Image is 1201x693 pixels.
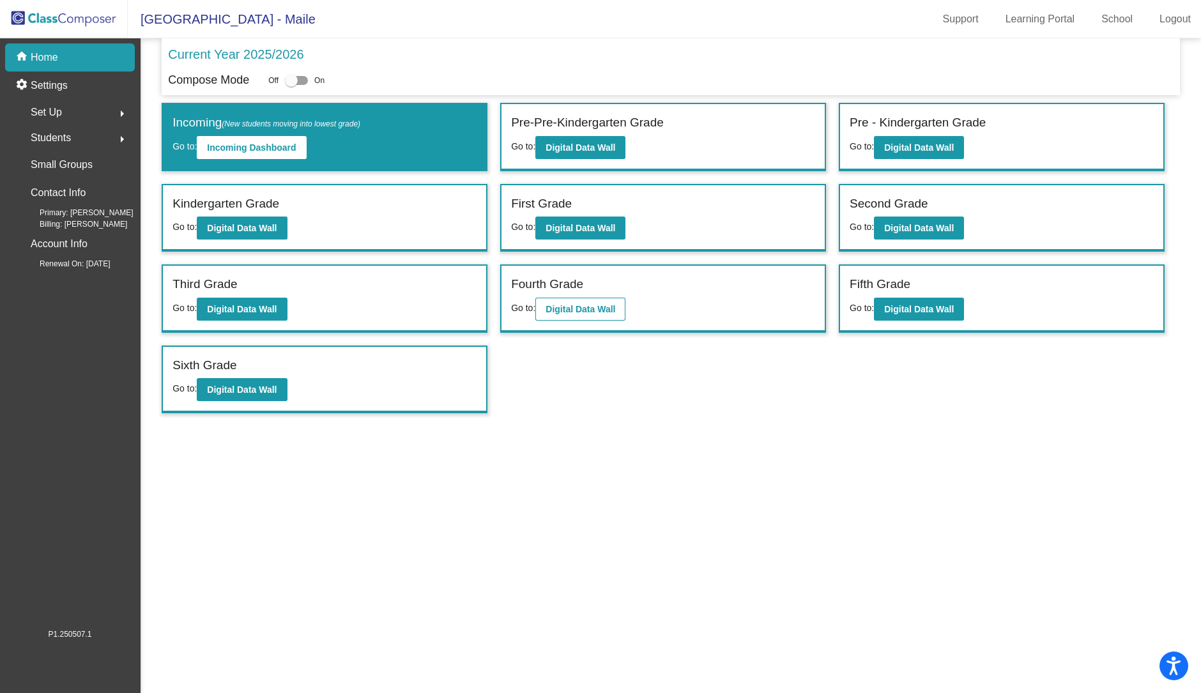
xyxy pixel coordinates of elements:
button: Incoming Dashboard [197,136,306,159]
button: Digital Data Wall [197,298,287,321]
b: Digital Data Wall [884,304,954,314]
button: Digital Data Wall [874,136,964,159]
b: Digital Data Wall [884,142,954,153]
mat-icon: settings [15,78,31,93]
button: Digital Data Wall [535,298,625,321]
span: Go to: [172,222,197,232]
a: Support [933,9,989,29]
span: Primary: [PERSON_NAME] [19,207,134,218]
label: Second Grade [850,195,928,213]
label: Incoming [172,114,360,132]
b: Digital Data Wall [546,142,615,153]
mat-icon: home [15,50,31,65]
label: Fourth Grade [511,275,583,294]
mat-icon: arrow_right [114,132,130,147]
span: Go to: [172,303,197,313]
span: On [314,75,325,86]
b: Digital Data Wall [546,223,615,233]
p: Current Year 2025/2026 [168,45,303,64]
a: School [1091,9,1143,29]
b: Incoming Dashboard [207,142,296,153]
span: Go to: [511,141,535,151]
button: Digital Data Wall [874,298,964,321]
button: Digital Data Wall [197,378,287,401]
span: Go to: [172,141,197,151]
span: Billing: [PERSON_NAME] [19,218,127,230]
span: (New students moving into lowest grade) [222,119,360,128]
span: [GEOGRAPHIC_DATA] - Maile [128,9,316,29]
b: Digital Data Wall [546,304,615,314]
span: Set Up [31,103,62,121]
a: Learning Portal [995,9,1085,29]
a: Logout [1149,9,1201,29]
label: First Grade [511,195,572,213]
label: Fifth Grade [850,275,910,294]
b: Digital Data Wall [207,385,277,395]
b: Digital Data Wall [207,223,277,233]
label: Pre - Kindergarten Grade [850,114,986,132]
button: Digital Data Wall [197,217,287,240]
label: Kindergarten Grade [172,195,279,213]
button: Digital Data Wall [535,217,625,240]
label: Pre-Pre-Kindergarten Grade [511,114,664,132]
mat-icon: arrow_right [114,106,130,121]
span: Go to: [850,141,874,151]
button: Digital Data Wall [535,136,625,159]
span: Go to: [511,222,535,232]
span: Go to: [850,303,874,313]
span: Go to: [511,303,535,313]
b: Digital Data Wall [207,304,277,314]
label: Sixth Grade [172,356,236,375]
p: Compose Mode [168,72,249,89]
b: Digital Data Wall [884,223,954,233]
p: Settings [31,78,68,93]
span: Go to: [850,222,874,232]
span: Students [31,129,71,147]
button: Digital Data Wall [874,217,964,240]
p: Contact Info [31,184,86,202]
span: Renewal On: [DATE] [19,258,110,270]
span: Off [268,75,279,86]
span: Go to: [172,383,197,393]
p: Small Groups [31,156,93,174]
p: Account Info [31,235,88,253]
p: Home [31,50,58,65]
label: Third Grade [172,275,237,294]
